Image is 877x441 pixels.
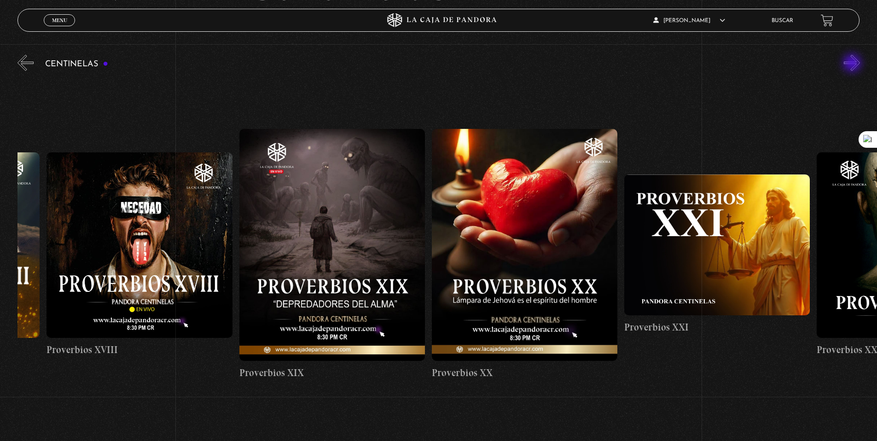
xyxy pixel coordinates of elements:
[49,25,70,32] span: Cerrar
[17,55,34,71] button: Previous
[844,55,860,71] button: Next
[624,320,810,335] h4: Proverbios XXI
[46,78,232,431] a: Proverbios XVIII
[52,17,67,23] span: Menu
[432,78,617,431] a: Proverbios XX
[239,366,425,380] h4: Proverbios XIX
[45,60,108,69] h3: Centinelas
[624,78,810,431] a: Proverbios XXI
[239,78,425,431] a: Proverbios XIX
[46,342,232,357] h4: Proverbios XVIII
[432,366,617,380] h4: Proverbios XX
[772,18,793,23] a: Buscar
[653,18,725,23] span: [PERSON_NAME]
[821,14,833,27] a: View your shopping cart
